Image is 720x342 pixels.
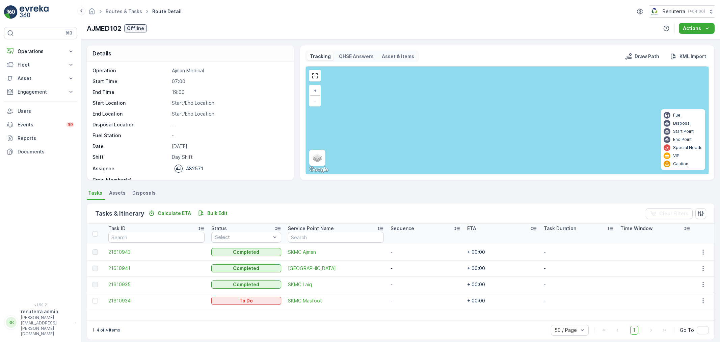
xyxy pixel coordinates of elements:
[673,137,692,142] p: End Point
[172,132,287,139] p: -
[95,209,144,218] p: Tasks & Itinerary
[106,8,142,14] a: Routes & Tasks
[211,280,281,289] button: Completed
[108,249,204,255] a: 21610943
[211,264,281,272] button: Completed
[540,293,617,309] td: -
[239,297,253,304] p: To Do
[288,265,384,272] a: Amina Hospital
[172,111,287,117] p: Start/End Location
[132,190,156,196] span: Disposals
[92,111,169,117] p: End Location
[659,210,689,217] p: Clear Filters
[18,121,62,128] p: Events
[92,165,114,172] p: Assignee
[635,53,659,60] p: Draw Path
[288,297,384,304] a: SKMC Masfoot
[92,327,120,333] p: 1-4 of 4 items
[4,104,77,118] a: Users
[314,88,317,93] span: +
[673,121,691,126] p: Disposal
[215,234,271,241] p: Select
[387,244,464,260] td: -
[172,89,287,96] p: 19:00
[4,145,77,158] a: Documents
[622,52,662,60] button: Draw Path
[108,281,204,288] span: 21610935
[310,53,331,60] p: Tracking
[92,89,169,96] p: End Time
[4,72,77,85] button: Asset
[92,298,98,303] div: Toggle Row Selected
[4,58,77,72] button: Fleet
[540,260,617,276] td: -
[310,85,320,96] a: Zoom In
[207,210,228,217] p: Bulk Edit
[172,121,287,128] p: -
[288,265,384,272] span: [GEOGRAPHIC_DATA]
[6,317,17,328] div: RR
[646,208,693,219] button: Clear Filters
[288,232,384,243] input: Search
[339,53,374,60] p: QHSE Answers
[663,8,685,15] p: Renuterra
[620,225,653,232] p: Time Window
[108,297,204,304] a: 21610934
[540,244,617,260] td: -
[4,303,77,307] span: v 1.50.2
[288,249,384,255] span: SKMC Ajman
[20,5,49,19] img: logo_light-DOdMpM7g.png
[310,71,320,81] a: View Fullscreen
[109,190,126,196] span: Assets
[92,143,169,150] p: Date
[4,131,77,145] a: Reports
[310,96,320,106] a: Zoom Out
[391,225,414,232] p: Sequence
[233,281,259,288] p: Completed
[172,78,287,85] p: 07:00
[87,23,122,33] p: AJMED102
[18,135,74,142] p: Reports
[92,282,98,287] div: Toggle Row Selected
[382,53,414,60] p: Asset & Items
[195,209,230,217] button: Bulk Edit
[387,293,464,309] td: -
[151,8,183,15] span: Route Detail
[21,315,72,337] p: [PERSON_NAME][EMAIL_ADDRESS][PERSON_NAME][DOMAIN_NAME]
[679,53,706,60] p: KML Import
[92,177,169,184] p: Crew Member(s)
[172,100,287,106] p: Start/End Location
[4,85,77,99] button: Engagement
[172,177,287,184] p: -
[649,8,660,15] img: Screenshot_2024-07-26_at_13.33.01.png
[673,153,679,158] p: VIP
[108,232,204,243] input: Search
[310,150,325,165] a: Layers
[233,249,259,255] p: Completed
[288,281,384,288] a: SKMC Laiq
[630,326,638,335] span: 1
[464,260,540,276] td: + 00:00
[387,260,464,276] td: -
[172,154,287,161] p: Day Shift
[233,265,259,272] p: Completed
[680,327,694,334] span: Go To
[108,265,204,272] a: 21610941
[673,145,702,150] p: Special Needs
[92,154,169,161] p: Shift
[683,25,701,32] p: Actions
[92,49,111,57] p: Details
[667,52,709,60] button: KML Import
[4,45,77,58] button: Operations
[92,78,169,85] p: Start Time
[211,225,227,232] p: Status
[108,225,126,232] p: Task ID
[464,244,540,260] td: + 00:00
[92,100,169,106] p: Start Location
[127,25,144,32] p: Offline
[4,118,77,131] a: Events99
[211,248,281,256] button: Completed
